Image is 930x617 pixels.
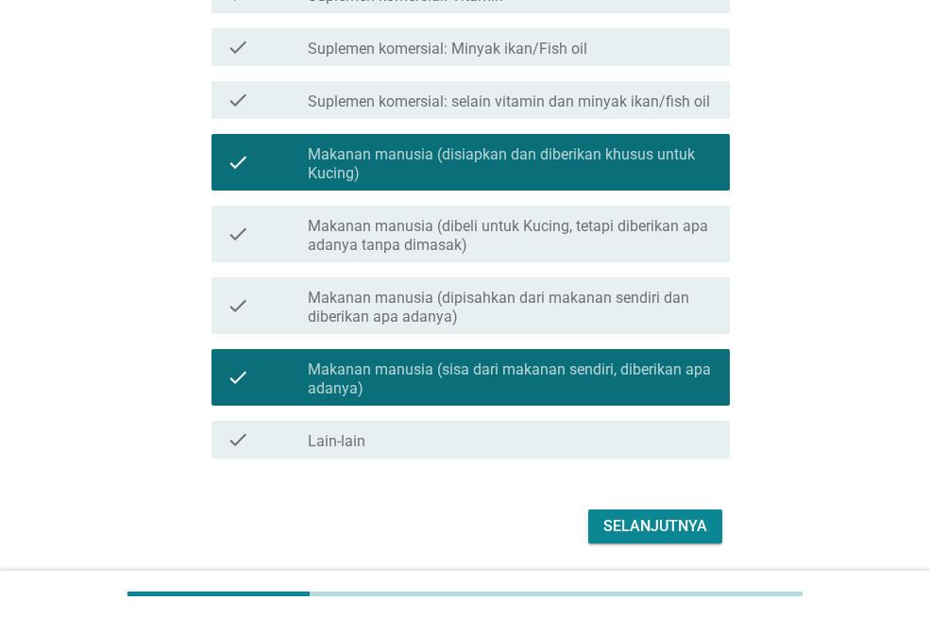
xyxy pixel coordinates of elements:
label: Makanan manusia (sisa dari makanan sendiri, diberikan apa adanya) [308,360,715,398]
i: check [227,142,249,183]
label: Lain-lain [308,432,365,451]
i: check [227,36,249,58]
button: Selanjutnya [588,509,722,543]
i: check [227,428,249,451]
i: check [227,285,249,326]
label: Suplemen komersial: selain vitamin dan minyak ikan/fish oil [308,92,710,111]
i: check [227,213,249,255]
label: Makanan manusia (dibeli untuk Kucing, tetapi diberikan apa adanya tanpa dimasak) [308,217,715,255]
label: Makanan manusia (dipisahkan dari makanan sendiri dan diberikan apa adanya) [308,289,715,326]
label: Suplemen komersial: Minyak ikan/Fish oil [308,40,587,58]
i: check [227,357,249,398]
i: check [227,89,249,111]
div: Selanjutnya [603,515,707,538]
label: Makanan manusia (disiapkan dan diberikan khusus untuk Kucing) [308,145,715,183]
